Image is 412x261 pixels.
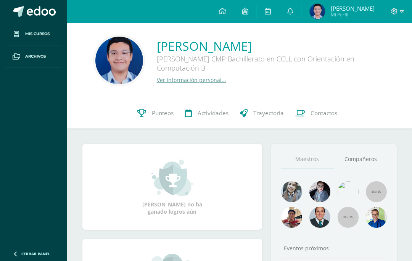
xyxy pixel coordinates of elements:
[157,54,386,76] div: [PERSON_NAME] CMP Bachillerato en CCLL con Orientación en Computación B
[6,23,61,45] a: Mis cursos
[198,109,229,117] span: Actividades
[134,159,210,215] div: [PERSON_NAME] no ha ganado logros aún
[253,109,284,117] span: Trayectoria
[21,251,50,256] span: Cerrar panel
[132,98,179,129] a: Punteos
[157,38,386,54] a: [PERSON_NAME]
[151,159,193,197] img: achievement_small.png
[6,45,61,68] a: Archivos
[309,181,330,202] img: b8baad08a0802a54ee139394226d2cf3.png
[331,11,375,18] span: Mi Perfil
[234,98,290,129] a: Trayectoria
[281,181,302,202] img: 45bd7986b8947ad7e5894cbc9b781108.png
[338,207,359,228] img: 55x55
[157,76,226,84] a: Ver información personal...
[179,98,234,129] a: Actividades
[25,31,50,37] span: Mis cursos
[331,5,375,12] span: [PERSON_NAME]
[25,53,46,60] span: Archivos
[334,150,387,169] a: Compañeros
[311,109,337,117] span: Contactos
[290,98,343,129] a: Contactos
[338,181,359,202] img: c25c8a4a46aeab7e345bf0f34826bacf.png
[281,207,302,228] img: 11152eb22ca3048aebc25a5ecf6973a7.png
[95,37,143,84] img: 6e6313d930415a2317ac628f95e6c73e.png
[152,109,174,117] span: Punteos
[281,150,334,169] a: Maestros
[366,207,387,228] img: 10741f48bcca31577cbcd80b61dad2f3.png
[281,245,387,252] div: Eventos próximos
[310,4,325,19] img: e19e236b26c8628caae8f065919779ad.png
[366,181,387,202] img: 55x55
[309,207,330,228] img: eec80b72a0218df6e1b0c014193c2b59.png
